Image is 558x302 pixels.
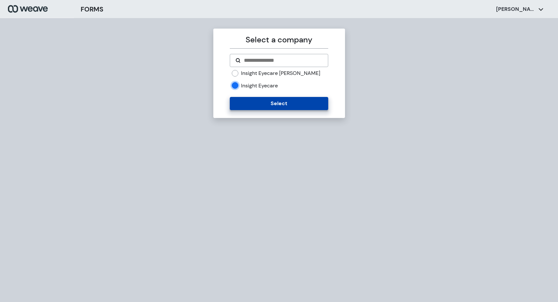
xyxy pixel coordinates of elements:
p: Select a company [230,34,328,46]
p: [PERSON_NAME] [496,6,536,13]
label: Insight Eyecare [241,82,278,89]
input: Search [243,57,323,64]
h3: FORMS [81,4,103,14]
label: Insight Eyecare [PERSON_NAME] [241,70,320,77]
button: Select [230,97,328,110]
